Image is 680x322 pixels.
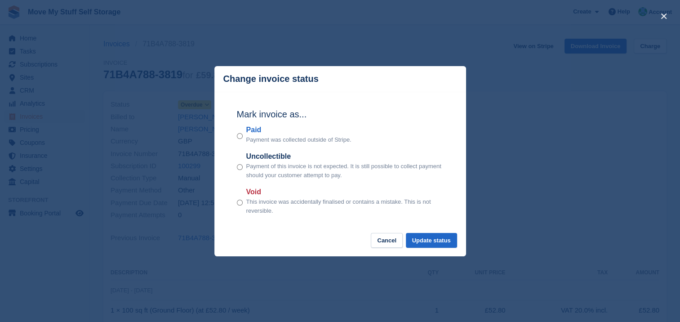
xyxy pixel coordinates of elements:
label: Uncollectible [246,151,444,162]
button: close [657,9,671,23]
label: Paid [246,125,351,135]
button: Update status [406,233,457,248]
p: Payment was collected outside of Stripe. [246,135,351,144]
p: Payment of this invoice is not expected. It is still possible to collect payment should your cust... [246,162,444,179]
h2: Mark invoice as... [237,107,444,121]
p: This invoice was accidentally finalised or contains a mistake. This is not reversible. [246,197,444,215]
button: Cancel [371,233,403,248]
label: Void [246,187,444,197]
p: Change invoice status [223,74,319,84]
